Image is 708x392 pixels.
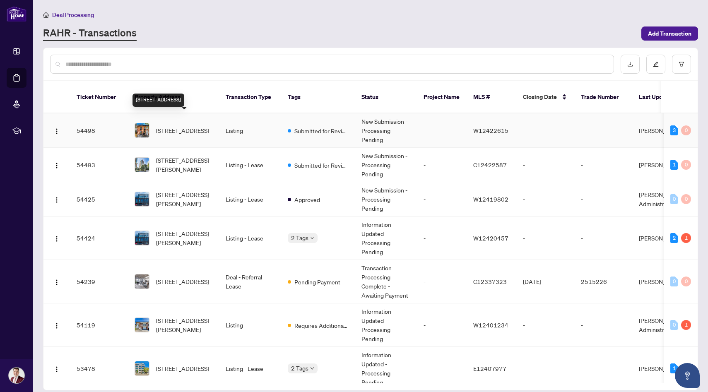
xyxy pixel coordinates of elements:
[516,182,574,216] td: -
[294,277,340,286] span: Pending Payment
[516,347,574,390] td: -
[135,274,149,289] img: thumbnail-img
[632,113,694,148] td: [PERSON_NAME]
[156,364,209,373] span: [STREET_ADDRESS]
[473,365,506,372] span: E12407977
[70,81,128,113] th: Ticket Number
[53,162,60,169] img: Logo
[632,216,694,260] td: [PERSON_NAME]
[516,81,574,113] th: Closing Date
[670,125,678,135] div: 3
[670,277,678,286] div: 0
[681,320,691,330] div: 1
[672,55,691,74] button: filter
[355,260,417,303] td: Transaction Processing Complete - Awaiting Payment
[670,194,678,204] div: 0
[70,347,128,390] td: 53478
[646,55,665,74] button: edit
[355,303,417,347] td: Information Updated - Processing Pending
[50,158,63,171] button: Logo
[574,216,632,260] td: -
[9,368,24,383] img: Profile Icon
[516,113,574,148] td: -
[632,182,694,216] td: [PERSON_NAME] Administrator
[128,81,219,113] th: Property Address
[473,195,508,203] span: W12419802
[294,321,348,330] span: Requires Additional Docs
[417,182,467,216] td: -
[219,113,281,148] td: Listing
[53,197,60,203] img: Logo
[679,61,684,67] span: filter
[355,81,417,113] th: Status
[52,11,94,19] span: Deal Processing
[574,81,632,113] th: Trade Number
[355,113,417,148] td: New Submission - Processing Pending
[53,322,60,329] img: Logo
[70,303,128,347] td: 54119
[670,233,678,243] div: 2
[219,303,281,347] td: Listing
[641,26,698,41] button: Add Transaction
[355,347,417,390] td: Information Updated - Processing Pending
[156,156,212,174] span: [STREET_ADDRESS][PERSON_NAME]
[417,260,467,303] td: -
[355,182,417,216] td: New Submission - Processing Pending
[50,231,63,245] button: Logo
[681,277,691,286] div: 0
[219,182,281,216] td: Listing - Lease
[523,92,557,101] span: Closing Date
[681,233,691,243] div: 1
[43,26,137,41] a: RAHR - Transactions
[294,161,348,170] span: Submitted for Review
[135,318,149,332] img: thumbnail-img
[574,113,632,148] td: -
[135,361,149,375] img: thumbnail-img
[53,366,60,373] img: Logo
[156,277,209,286] span: [STREET_ADDRESS]
[310,366,314,370] span: down
[219,148,281,182] td: Listing - Lease
[516,216,574,260] td: -
[574,182,632,216] td: -
[50,362,63,375] button: Logo
[516,260,574,303] td: [DATE]
[473,321,508,329] span: W12401234
[681,160,691,170] div: 0
[653,61,659,67] span: edit
[50,124,63,137] button: Logo
[473,127,508,134] span: W12422615
[156,190,212,208] span: [STREET_ADDRESS][PERSON_NAME]
[355,148,417,182] td: New Submission - Processing Pending
[219,216,281,260] td: Listing - Lease
[70,148,128,182] td: 54493
[417,347,467,390] td: -
[621,55,640,74] button: download
[670,363,678,373] div: 1
[219,347,281,390] td: Listing - Lease
[43,12,49,18] span: home
[473,234,508,242] span: W12420457
[632,303,694,347] td: [PERSON_NAME] Administrator
[467,81,516,113] th: MLS #
[574,303,632,347] td: -
[310,236,314,240] span: down
[291,363,308,373] span: 2 Tags
[675,363,700,388] button: Open asap
[632,81,694,113] th: Last Updated By
[135,123,149,137] img: thumbnail-img
[627,61,633,67] span: download
[156,229,212,247] span: [STREET_ADDRESS][PERSON_NAME]
[473,161,507,168] span: C12422587
[53,279,60,286] img: Logo
[156,126,209,135] span: [STREET_ADDRESS]
[70,216,128,260] td: 54424
[281,81,355,113] th: Tags
[473,278,507,285] span: C12337323
[50,275,63,288] button: Logo
[135,158,149,172] img: thumbnail-img
[355,216,417,260] td: Information Updated - Processing Pending
[156,316,212,334] span: [STREET_ADDRESS][PERSON_NAME]
[516,148,574,182] td: -
[219,260,281,303] td: Deal - Referral Lease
